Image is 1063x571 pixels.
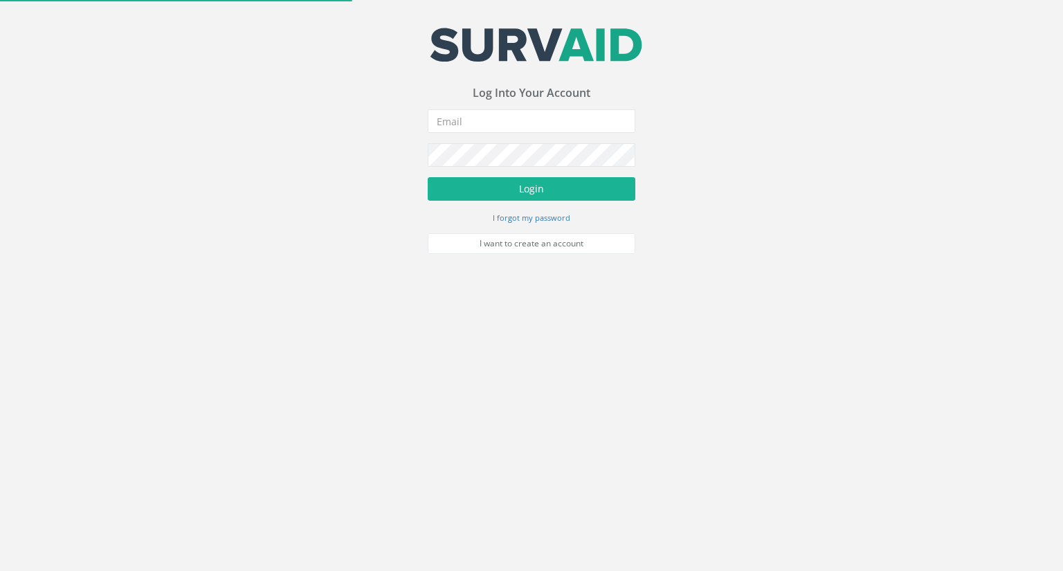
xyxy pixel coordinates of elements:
[493,211,570,224] a: I forgot my password
[428,233,635,254] a: I want to create an account
[428,109,635,133] input: Email
[493,212,570,223] small: I forgot my password
[428,177,635,201] button: Login
[428,87,635,100] h3: Log Into Your Account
